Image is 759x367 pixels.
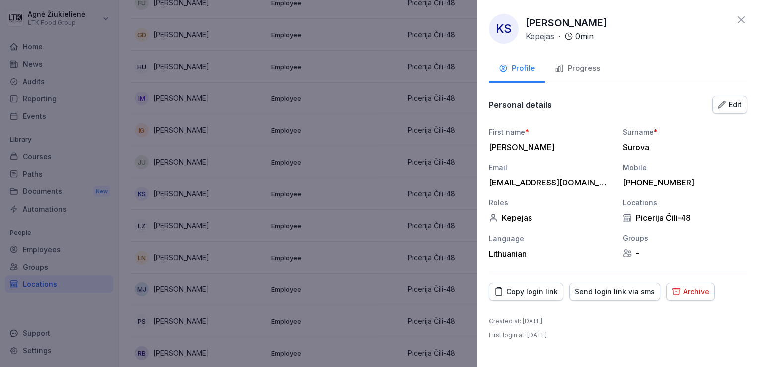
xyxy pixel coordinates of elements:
[666,283,715,301] button: Archive
[545,56,610,83] button: Progress
[623,248,747,258] div: -
[623,178,742,187] div: [PHONE_NUMBER]
[623,233,747,243] div: Groups
[494,286,558,297] div: Copy login link
[526,15,607,30] p: [PERSON_NAME]
[623,127,747,137] div: Surname
[489,197,613,208] div: Roles
[555,63,600,74] div: Progress
[569,283,660,301] button: Send login link via sms
[489,178,608,187] div: [EMAIL_ADDRESS][DOMAIN_NAME]
[623,197,747,208] div: Locations
[489,162,613,173] div: Email
[489,56,545,83] button: Profile
[623,162,747,173] div: Mobile
[672,286,709,297] div: Archive
[489,233,613,244] div: Language
[623,213,747,223] div: Picerija Čili-48
[489,249,613,259] div: Lithuanian
[489,142,608,152] div: [PERSON_NAME]
[489,127,613,137] div: First name
[575,286,655,297] div: Send login link via sms
[712,96,747,114] button: Edit
[526,30,554,42] p: Kepejas
[526,30,594,42] div: ·
[489,213,613,223] div: Kepejas
[489,283,563,301] button: Copy login link
[499,63,535,74] div: Profile
[489,14,519,44] div: KS
[718,99,742,110] div: Edit
[489,100,552,110] p: Personal details
[489,331,547,340] p: First login at : [DATE]
[575,30,594,42] p: 0 min
[489,317,542,326] p: Created at : [DATE]
[623,142,742,152] div: Surova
